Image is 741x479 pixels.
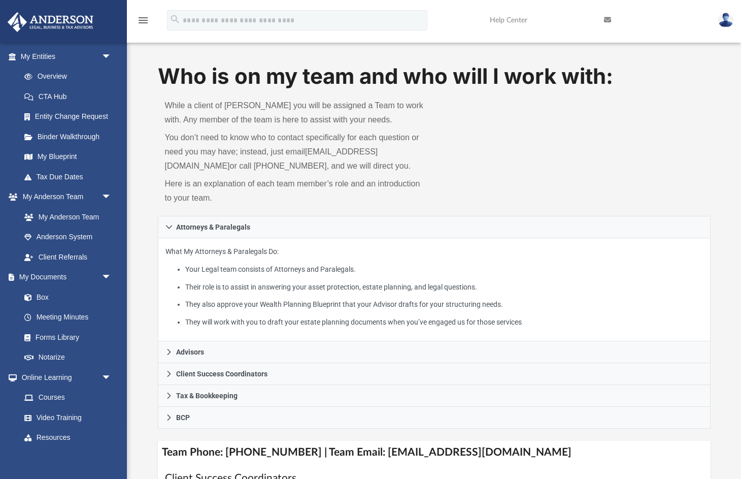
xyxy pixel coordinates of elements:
a: My Anderson Teamarrow_drop_down [7,187,122,207]
a: Video Training [14,407,117,428]
a: Courses [14,388,122,408]
span: arrow_drop_down [102,267,122,288]
span: Tax & Bookkeeping [176,392,238,399]
img: User Pic [718,13,733,27]
a: My Entitiesarrow_drop_down [7,46,127,67]
span: Attorneys & Paralegals [176,223,250,231]
img: Anderson Advisors Platinum Portal [5,12,96,32]
a: Advisors [158,341,711,363]
i: search [170,14,181,25]
li: Your Legal team consists of Attorneys and Paralegals. [185,263,703,276]
span: arrow_drop_down [102,46,122,67]
div: Attorneys & Paralegals [158,238,711,341]
p: You don’t need to know who to contact specifically for each question or need you may have; instea... [165,131,427,173]
a: Tax Due Dates [14,167,127,187]
a: My Anderson Team [14,207,117,227]
a: Overview [14,67,127,87]
span: arrow_drop_down [102,187,122,208]
a: Attorneys & Paralegals [158,216,711,238]
li: Their role is to assist in answering your asset protection, estate planning, and legal questions. [185,281,703,294]
a: Notarize [14,347,122,368]
a: CTA Hub [14,86,127,107]
a: menu [137,19,149,26]
span: BCP [176,414,190,421]
span: Advisors [176,348,204,356]
a: Box [14,287,117,307]
a: My Documentsarrow_drop_down [7,267,122,288]
li: They also approve your Wealth Planning Blueprint that your Advisor drafts for your structuring ne... [185,298,703,311]
h4: Team Phone: [PHONE_NUMBER] | Team Email: [EMAIL_ADDRESS][DOMAIN_NAME] [158,441,711,464]
a: BCP [158,407,711,429]
span: Client Success Coordinators [176,370,267,377]
p: What My Attorneys & Paralegals Do: [165,245,703,328]
a: Client Referrals [14,247,122,267]
p: Here is an explanation of each team member’s role and an introduction to your team. [165,177,427,205]
a: Client Success Coordinators [158,363,711,385]
a: Anderson System [14,227,122,247]
span: arrow_drop_down [102,367,122,388]
a: Entity Change Request [14,107,127,127]
a: Meeting Minutes [14,307,122,328]
p: While a client of [PERSON_NAME] you will be assigned a Team to work with. Any member of the team ... [165,99,427,127]
a: My Blueprint [14,147,122,167]
li: They will work with you to draft your estate planning documents when you’ve engaged us for those ... [185,316,703,329]
h1: Who is on my team and who will I work with: [158,61,711,91]
i: menu [137,14,149,26]
a: Online Learningarrow_drop_down [7,367,122,388]
a: Binder Walkthrough [14,126,127,147]
a: Resources [14,428,122,448]
a: Tax & Bookkeeping [158,385,711,407]
a: Forms Library [14,327,117,347]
